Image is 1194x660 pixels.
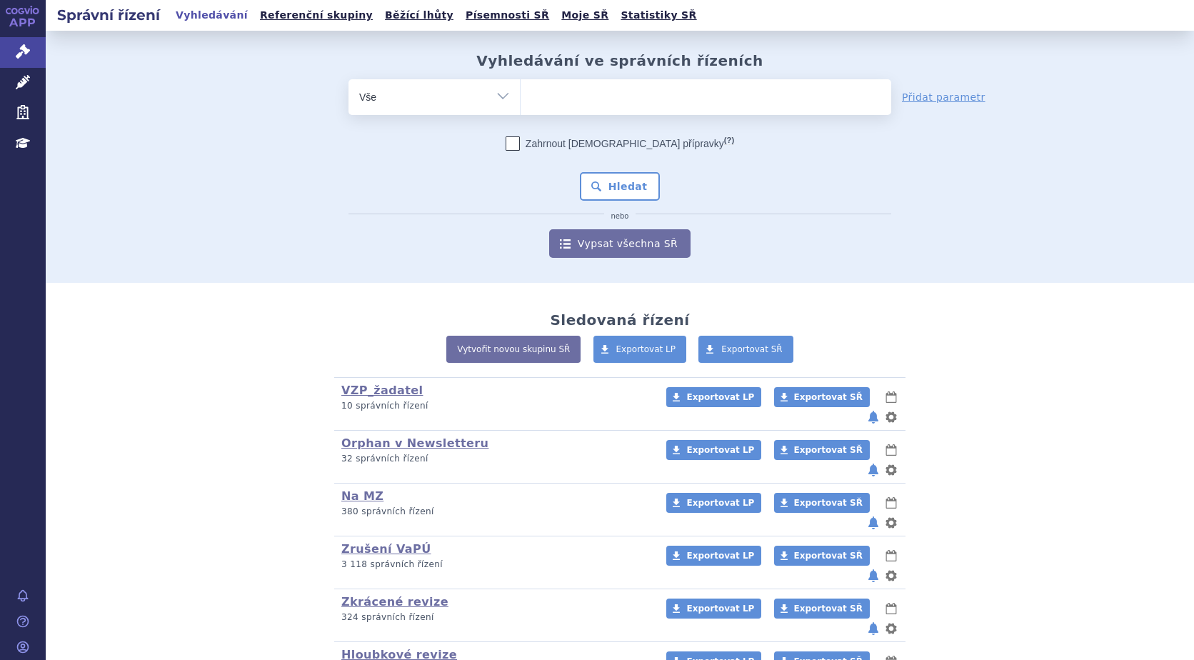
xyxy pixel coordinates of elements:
[446,336,581,363] a: Vytvořit novou skupinu SŘ
[774,546,870,566] a: Exportovat SŘ
[476,52,763,69] h2: Vyhledávání ve správních řízeních
[256,6,377,25] a: Referenční skupiny
[866,461,881,479] button: notifikace
[774,387,870,407] a: Exportovat SŘ
[774,493,870,513] a: Exportovat SŘ
[381,6,458,25] a: Běžící lhůty
[902,90,985,104] a: Přidat parametr
[866,409,881,426] button: notifikace
[461,6,553,25] a: Písemnosti SŘ
[666,387,761,407] a: Exportovat LP
[884,567,898,584] button: nastavení
[593,336,687,363] a: Exportovat LP
[341,489,383,503] a: Na MZ
[774,599,870,619] a: Exportovat SŘ
[884,389,898,406] button: lhůty
[666,440,761,460] a: Exportovat LP
[698,336,793,363] a: Exportovat SŘ
[46,5,171,25] h2: Správní řízení
[666,493,761,513] a: Exportovat LP
[884,409,898,426] button: nastavení
[686,392,754,402] span: Exportovat LP
[866,567,881,584] button: notifikace
[580,172,661,201] button: Hledat
[506,136,734,151] label: Zahrnout [DEMOGRAPHIC_DATA] přípravky
[341,542,431,556] a: Zrušení VaPÚ
[794,392,863,402] span: Exportovat SŘ
[774,440,870,460] a: Exportovat SŘ
[341,384,423,397] a: VZP_žadatel
[557,6,613,25] a: Moje SŘ
[604,212,636,221] i: nebo
[549,229,691,258] a: Vypsat všechna SŘ
[341,453,648,465] p: 32 správních řízení
[866,620,881,637] button: notifikace
[884,620,898,637] button: nastavení
[686,551,754,561] span: Exportovat LP
[884,547,898,564] button: lhůty
[550,311,689,329] h2: Sledovaná řízení
[616,6,701,25] a: Statistiky SŘ
[666,599,761,619] a: Exportovat LP
[794,498,863,508] span: Exportovat SŘ
[884,494,898,511] button: lhůty
[341,595,448,609] a: Zkrácené revize
[724,136,734,145] abbr: (?)
[794,445,863,455] span: Exportovat SŘ
[794,604,863,614] span: Exportovat SŘ
[616,344,676,354] span: Exportovat LP
[341,400,648,412] p: 10 správních řízení
[884,600,898,617] button: lhůty
[171,6,252,25] a: Vyhledávání
[794,551,863,561] span: Exportovat SŘ
[341,506,648,518] p: 380 správních řízení
[341,611,648,624] p: 324 správních řízení
[341,436,488,450] a: Orphan v Newsletteru
[884,461,898,479] button: nastavení
[686,445,754,455] span: Exportovat LP
[884,441,898,459] button: lhůty
[686,498,754,508] span: Exportovat LP
[884,514,898,531] button: nastavení
[686,604,754,614] span: Exportovat LP
[866,514,881,531] button: notifikace
[721,344,783,354] span: Exportovat SŘ
[341,559,648,571] p: 3 118 správních řízení
[666,546,761,566] a: Exportovat LP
